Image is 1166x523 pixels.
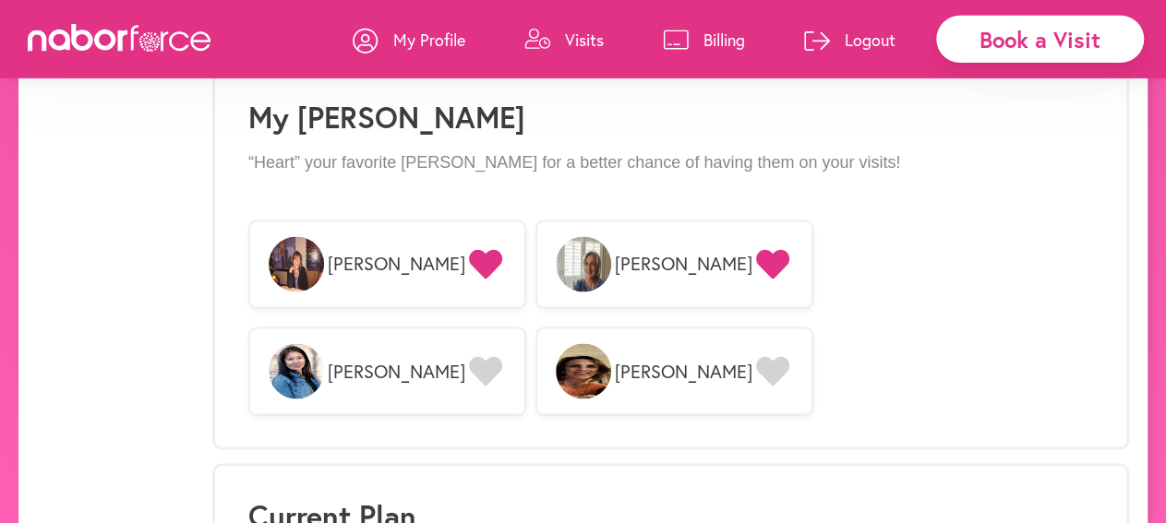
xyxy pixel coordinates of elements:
[845,29,896,51] p: Logout
[663,12,745,67] a: Billing
[269,344,324,399] img: ScMSI9W8RaePmRVRHFO6
[804,12,896,67] a: Logout
[565,29,604,51] p: Visits
[556,344,611,399] img: 7ahf7HnaTze1Xpq6I9qb
[615,361,752,383] span: [PERSON_NAME]
[936,16,1144,63] div: Book a Visit
[248,101,1093,136] h1: My [PERSON_NAME]
[353,12,465,67] a: My Profile
[556,237,611,292] img: HVfzLHGZQtWRGtYDGrg4
[248,154,1093,174] p: “Heart” your favorite [PERSON_NAME] for a better chance of having them on your visits!
[328,254,465,276] span: [PERSON_NAME]
[703,29,745,51] p: Billing
[328,361,465,383] span: [PERSON_NAME]
[393,29,465,51] p: My Profile
[524,12,604,67] a: Visits
[615,254,752,276] span: [PERSON_NAME]
[269,237,324,292] img: rncs4ayGS96Yi7q8YU0H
